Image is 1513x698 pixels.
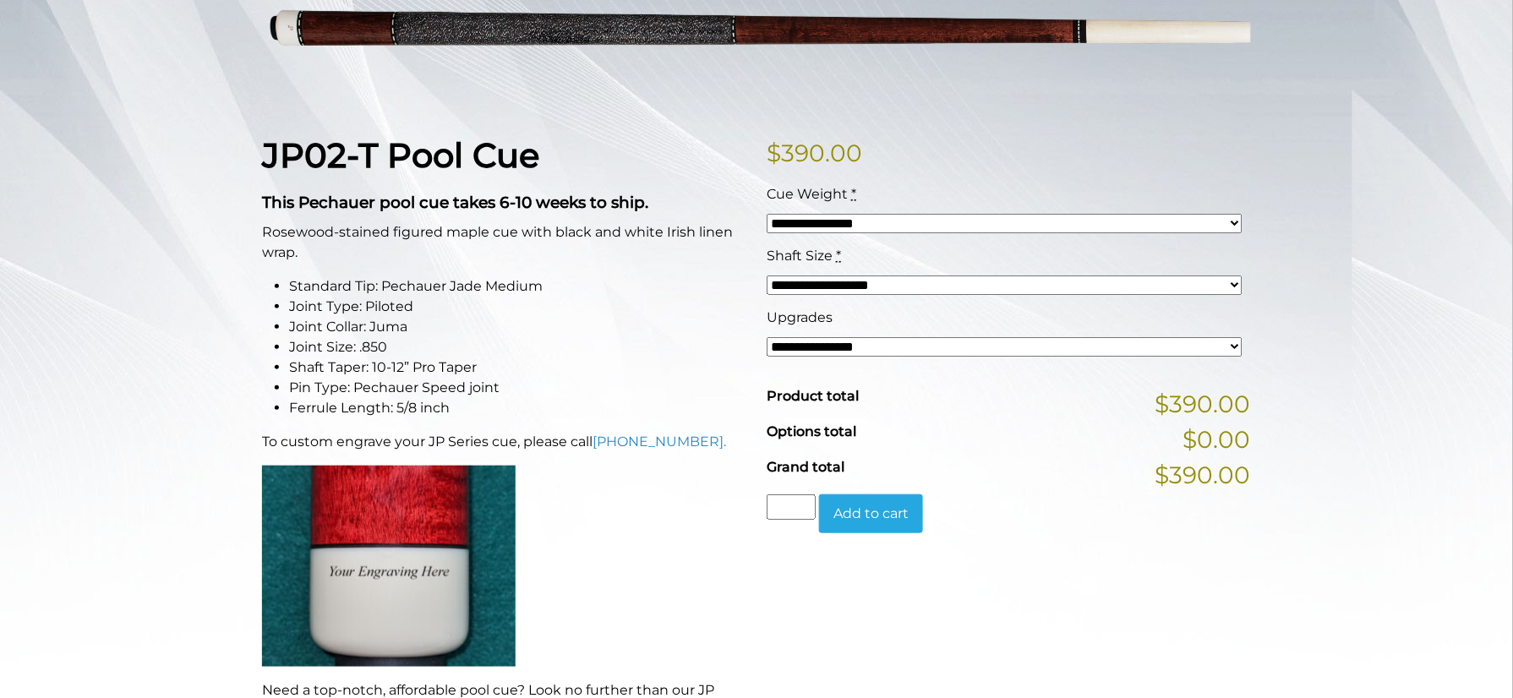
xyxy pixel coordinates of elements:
[836,248,841,264] abbr: required
[767,423,856,439] span: Options total
[1155,457,1251,493] span: $390.00
[262,193,648,212] strong: This Pechauer pool cue takes 6-10 weeks to ship.
[289,357,746,378] li: Shaft Taper: 10-12” Pro Taper
[819,494,923,533] button: Add to cart
[593,434,726,450] a: [PHONE_NUMBER].
[767,309,833,325] span: Upgrades
[289,378,746,398] li: Pin Type: Pechauer Speed joint
[767,186,848,202] span: Cue Weight
[851,186,856,202] abbr: required
[767,388,859,404] span: Product total
[262,222,746,263] p: Rosewood-stained figured maple cue with black and white Irish linen wrap.
[262,432,746,452] p: To custom engrave your JP Series cue, please call
[1155,386,1251,422] span: $390.00
[1183,422,1251,457] span: $0.00
[289,317,746,337] li: Joint Collar: Juma
[767,139,781,167] span: $
[767,459,844,475] span: Grand total
[767,248,833,264] span: Shaft Size
[289,276,746,297] li: Standard Tip: Pechauer Jade Medium
[289,398,746,418] li: Ferrule Length: 5/8 inch
[262,134,539,176] strong: JP02-T Pool Cue
[262,466,516,667] img: An image of a cue butt with the words "YOUR ENGRAVING HERE".
[289,337,746,357] li: Joint Size: .850
[767,139,862,167] bdi: 390.00
[767,494,816,520] input: Product quantity
[289,297,746,317] li: Joint Type: Piloted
